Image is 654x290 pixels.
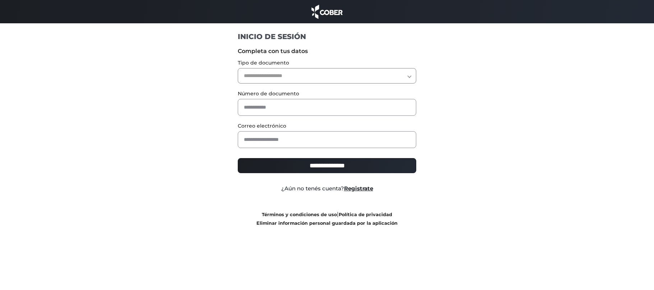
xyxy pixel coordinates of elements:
label: Número de documento [238,90,416,98]
label: Completa con tus datos [238,47,416,56]
a: Términos y condiciones de uso [262,212,337,217]
label: Correo electrónico [238,122,416,130]
h1: INICIO DE SESIÓN [238,32,416,41]
label: Tipo de documento [238,59,416,67]
div: ¿Aún no tenés cuenta? [232,185,422,193]
img: cober_marca.png [310,4,345,20]
a: Registrate [344,185,373,192]
a: Política de privacidad [339,212,392,217]
a: Eliminar información personal guardada por la aplicación [256,220,398,226]
div: | [232,210,422,227]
